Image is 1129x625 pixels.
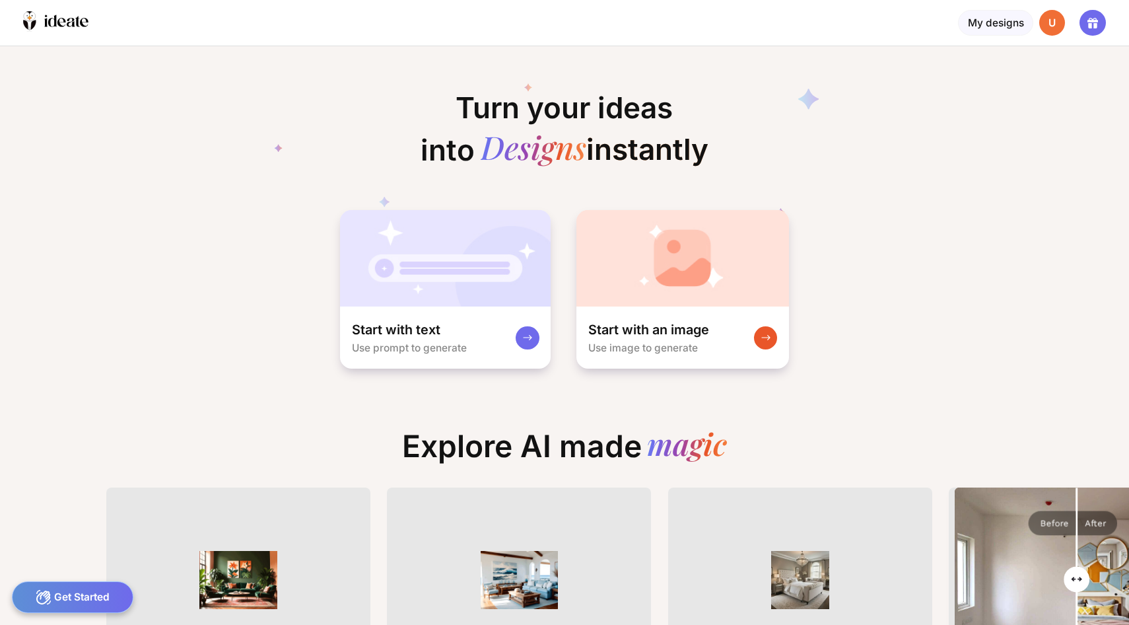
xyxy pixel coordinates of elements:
[352,321,440,338] div: Start with text
[751,551,850,609] img: Thumbnailexplore-image9.png
[390,428,739,476] div: Explore AI made
[588,321,709,338] div: Start with an image
[189,551,288,609] img: ThumbnailRustic%20Jungle.png
[958,10,1033,36] div: My designs
[1039,10,1066,36] div: U
[352,342,467,354] div: Use prompt to generate
[588,342,698,354] div: Use image to generate
[12,581,134,613] div: Get Started
[576,210,788,307] img: startWithImageCardBg.jpg
[340,210,551,307] img: startWithTextCardBg.jpg
[469,551,568,609] img: ThumbnailOceanlivingroom.png
[647,428,727,464] div: magic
